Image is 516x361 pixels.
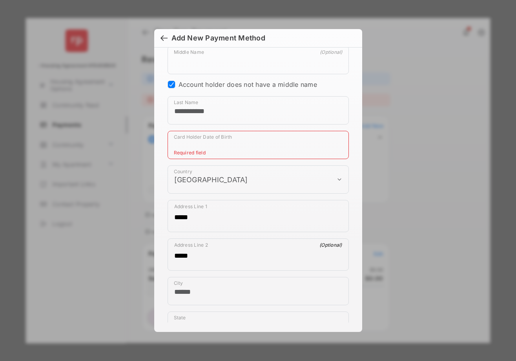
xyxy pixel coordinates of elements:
div: payment_method_screening[postal_addresses][addressLine2] [168,238,349,271]
div: payment_method_screening[postal_addresses][country] [168,165,349,194]
div: payment_method_screening[postal_addresses][addressLine1] [168,200,349,232]
div: payment_method_screening[postal_addresses][administrativeArea] [168,312,349,340]
div: payment_method_screening[postal_addresses][locality] [168,277,349,305]
label: Account holder does not have a middle name [179,81,317,88]
div: Add New Payment Method [171,34,265,42]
